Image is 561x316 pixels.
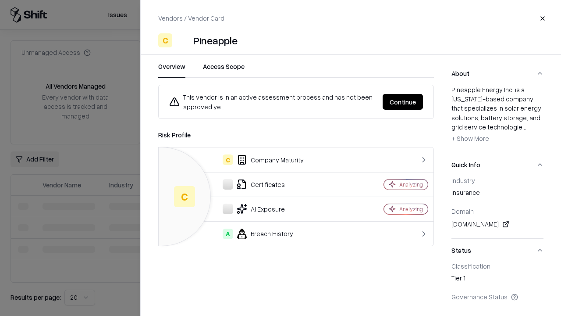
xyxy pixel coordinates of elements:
[223,154,233,165] div: C
[451,239,543,262] button: Status
[383,94,423,110] button: Continue
[158,129,434,140] div: Risk Profile
[451,273,543,286] div: Tier 1
[158,33,172,47] div: C
[203,62,245,78] button: Access Scope
[399,205,423,213] div: Analyzing
[451,62,543,85] button: About
[174,186,195,207] div: C
[522,123,526,131] span: ...
[451,219,543,230] div: [DOMAIN_NAME]
[169,92,376,111] div: This vendor is in an active assessment process and has not been approved yet.
[451,293,543,301] div: Governance Status
[451,262,543,270] div: Classification
[193,33,238,47] div: Pineapple
[451,85,543,153] div: About
[166,204,353,214] div: AI Exposure
[166,229,353,239] div: Breach History
[451,176,543,238] div: Quick Info
[176,33,190,47] img: Pineapple
[451,132,489,146] button: + Show More
[451,188,543,200] div: insurance
[166,154,353,165] div: Company Maturity
[223,229,233,239] div: A
[451,153,543,176] button: Quick Info
[451,134,489,142] span: + Show More
[451,207,543,215] div: Domain
[166,179,353,190] div: Certificates
[158,14,224,23] p: Vendors / Vendor Card
[399,181,423,188] div: Analyzing
[451,85,543,146] div: Pineapple Energy Inc. is a [US_STATE]-based company that specializes in solar energy solutions, b...
[158,62,185,78] button: Overview
[451,176,543,184] div: Industry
